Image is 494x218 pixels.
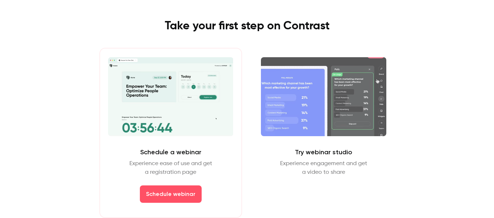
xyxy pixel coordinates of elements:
h1: Take your first step on Contrast [85,19,409,33]
h2: Schedule a webinar [140,148,201,156]
button: Schedule webinar [140,185,202,203]
p: Experience ease of use and get a registration page [129,159,212,177]
p: Experience engagement and get a video to share [280,159,367,177]
h2: Try webinar studio [295,148,352,156]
